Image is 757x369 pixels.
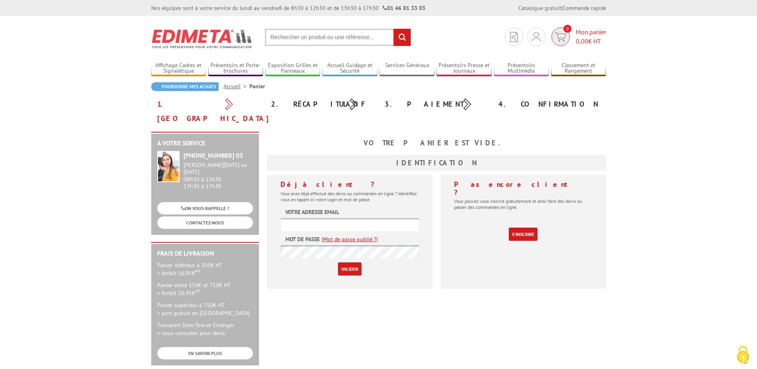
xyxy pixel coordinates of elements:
a: Présentoirs et Porte-brochures [208,62,263,75]
p: Panier inférieur à 350€ HT [157,261,253,277]
a: Catalogue gratuit [518,4,561,12]
h4: Pas encore client ? [454,181,593,196]
div: 2. Récapitulatif [265,97,379,111]
b: Votre panier est vide. [364,138,510,147]
p: Vous avez déjà effectué des devis ou commandes en ligne ? Identifiez-vous en tapant ici votre log... [281,190,419,202]
input: Rechercher un produit ou une référence... [265,29,411,46]
a: Accueil [223,83,249,90]
label: Mot de passe [285,235,320,243]
a: EN SAVOIR PLUS [157,347,253,359]
span: Mon panier [576,28,606,46]
a: (Mot de passe oublié ?) [322,235,378,243]
h4: Déjà client ? [281,181,419,188]
a: Accueil Guidage et Sécurité [322,62,378,75]
a: devis rapide 0 Mon panier 0,00€ HT [549,28,606,46]
h2: Frais de Livraison [157,250,253,257]
span: > forfait 20.95€ [157,290,200,297]
img: widget-service.jpg [157,151,180,182]
a: Classement et Rangement [551,62,606,75]
input: Valider [338,262,362,276]
a: Poursuivre mes achats [151,82,219,91]
span: 0 [563,25,571,33]
span: € HT [576,37,606,46]
a: Affichage Cadres et Signalétique [151,62,206,75]
h2: A votre service [157,140,253,147]
img: devis rapide [532,32,541,42]
span: > port gratuit en [GEOGRAPHIC_DATA] [157,309,249,317]
a: Exposition Grilles et Panneaux [265,62,320,75]
div: 1. [GEOGRAPHIC_DATA] [151,97,265,126]
a: Commande rapide [563,4,606,12]
a: Services Généraux [379,62,435,75]
a: S'inscrire [509,228,538,241]
li: Panier [249,82,265,90]
div: | [518,4,606,12]
sup: HT [195,268,200,274]
input: rechercher [393,29,411,46]
div: [PERSON_NAME][DATE] au [DATE] [184,162,253,175]
a: ON VOUS RAPPELLE ? [157,202,253,214]
div: Nos équipes sont à votre service du lundi au vendredi de 8h30 à 12h30 et de 13h30 à 17h30 [151,4,425,12]
button: Cookies (fenêtre modale) [729,342,757,369]
img: Edimeta [151,24,253,54]
label: Votre adresse email [285,208,339,216]
img: devis rapide [510,32,518,42]
p: Panier entre 350€ et 750€ HT [157,281,253,297]
p: Panier supérieur à 750€ HT [157,301,253,317]
a: Présentoirs Presse et Journaux [437,62,492,75]
div: 3. Paiement [379,97,492,111]
div: 4. Confirmation [492,97,606,111]
strong: 01 46 81 33 03 [383,4,425,12]
sup: HT [195,288,200,294]
img: Cookies (fenêtre modale) [733,345,753,365]
a: CONTACTEZ-NOUS [157,216,253,229]
span: > forfait 16.95€ [157,270,200,277]
img: devis rapide [555,32,566,42]
div: 08h30 à 12h30 13h30 à 17h30 [184,162,253,189]
span: 0,00 [576,37,588,45]
strong: [PHONE_NUMBER] 03 [184,151,243,159]
a: Présentoirs Multimédia [494,62,549,75]
p: Vous pouvez vous inscrire gratuitement et ainsi faire des devis ou passer des commandes en ligne. [454,198,593,210]
p: Transport Dom-Tom et Etranger [157,321,253,337]
span: > nous consulter pour devis [157,329,225,337]
h3: Identification [267,155,606,171]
